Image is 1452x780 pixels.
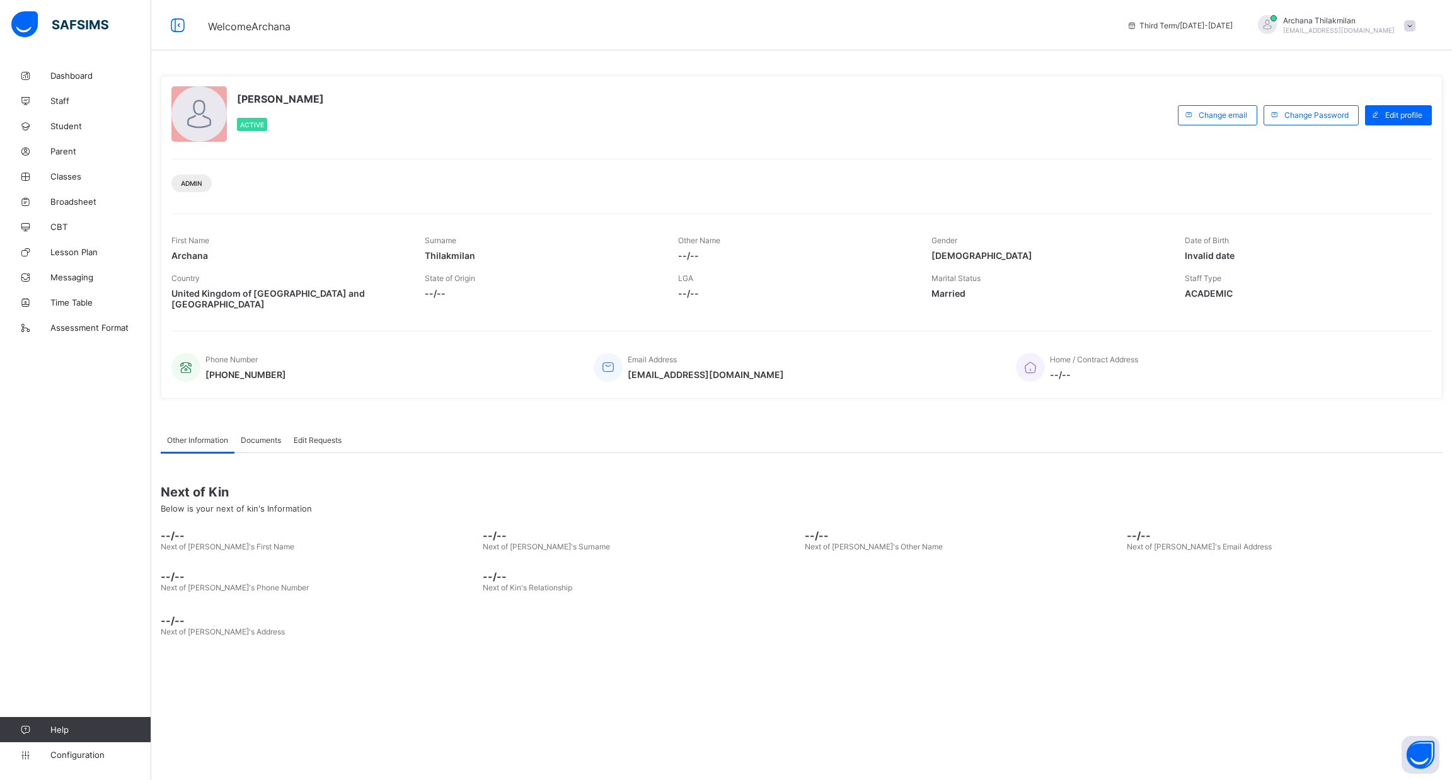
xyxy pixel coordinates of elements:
[50,725,151,735] span: Help
[167,435,228,445] span: Other Information
[50,171,151,181] span: Classes
[205,369,286,380] span: [PHONE_NUMBER]
[161,627,285,636] span: Next of [PERSON_NAME]'s Address
[50,297,151,307] span: Time Table
[50,272,151,282] span: Messaging
[678,273,693,283] span: LGA
[1127,529,1443,542] span: --/--
[241,435,281,445] span: Documents
[208,20,291,33] span: Welcome Archana
[425,236,456,245] span: Surname
[483,542,610,551] span: Next of [PERSON_NAME]'s Surname
[931,250,1166,261] span: [DEMOGRAPHIC_DATA]
[161,570,476,583] span: --/--
[1185,236,1229,245] span: Date of Birth
[240,121,264,129] span: Active
[161,542,294,551] span: Next of [PERSON_NAME]'s First Name
[1283,26,1395,34] span: [EMAIL_ADDRESS][DOMAIN_NAME]
[171,236,209,245] span: First Name
[1199,110,1247,120] span: Change email
[205,355,258,364] span: Phone Number
[678,288,913,299] span: --/--
[171,273,200,283] span: Country
[1127,542,1272,551] span: Next of [PERSON_NAME]'s Email Address
[50,222,151,232] span: CBT
[425,273,475,283] span: State of Origin
[1385,110,1422,120] span: Edit profile
[50,96,151,106] span: Staff
[1050,355,1138,364] span: Home / Contract Address
[425,250,659,261] span: Thilakmilan
[931,236,957,245] span: Gender
[483,529,798,542] span: --/--
[1127,21,1233,30] span: session/term information
[1402,736,1439,774] button: Open asap
[50,750,151,760] span: Configuration
[425,288,659,299] span: --/--
[1284,110,1349,120] span: Change Password
[50,247,151,257] span: Lesson Plan
[931,273,981,283] span: Marital Status
[161,614,1443,627] span: --/--
[678,250,913,261] span: --/--
[483,583,572,592] span: Next of Kin's Relationship
[805,529,1121,542] span: --/--
[171,288,406,309] span: United Kingdom of [GEOGRAPHIC_DATA] and [GEOGRAPHIC_DATA]
[1245,15,1422,36] div: ArchanaThilakmilan
[628,369,784,380] span: [EMAIL_ADDRESS][DOMAIN_NAME]
[237,93,324,105] span: [PERSON_NAME]
[161,485,1443,500] span: Next of Kin
[1185,273,1221,283] span: Staff Type
[181,180,202,187] span: Admin
[50,197,151,207] span: Broadsheet
[50,121,151,131] span: Student
[628,355,677,364] span: Email Address
[171,250,406,261] span: Archana
[805,542,943,551] span: Next of [PERSON_NAME]'s Other Name
[483,570,798,583] span: --/--
[161,529,476,542] span: --/--
[1185,288,1419,299] span: ACADEMIC
[161,503,312,513] span: Below is your next of kin's Information
[161,583,309,592] span: Next of [PERSON_NAME]'s Phone Number
[1185,250,1419,261] span: Invalid date
[931,288,1166,299] span: Married
[1050,369,1138,380] span: --/--
[50,323,151,333] span: Assessment Format
[1283,16,1395,25] span: Archana Thilakmilan
[294,435,342,445] span: Edit Requests
[50,71,151,81] span: Dashboard
[678,236,720,245] span: Other Name
[11,11,108,38] img: safsims
[50,146,151,156] span: Parent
